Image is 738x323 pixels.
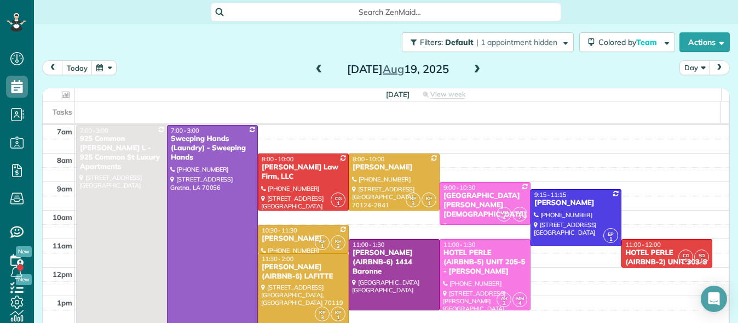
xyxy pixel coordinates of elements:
[701,286,727,312] div: Open Intercom Messenger
[352,163,436,172] div: [PERSON_NAME]
[319,309,326,315] span: KP
[679,32,730,52] button: Actions
[331,241,345,252] small: 3
[53,107,72,116] span: Tasks
[476,37,557,47] span: | 1 appointment hidden
[402,32,574,52] button: Filters: Default | 1 appointment hidden
[331,199,345,209] small: 1
[501,295,508,301] span: AR
[625,241,661,248] span: 11:00 - 12:00
[335,309,342,315] span: KP
[517,209,523,216] span: AR
[262,255,293,263] span: 11:30 - 2:00
[604,234,618,245] small: 1
[171,127,199,134] span: 7:00 - 3:00
[330,63,466,75] h2: [DATE] 19, 2025
[513,298,527,309] small: 4
[53,213,72,222] span: 10am
[315,241,329,252] small: 1
[80,127,108,134] span: 7:00 - 3:00
[53,241,72,250] span: 11am
[709,60,730,75] button: next
[443,241,475,248] span: 11:00 - 1:30
[396,32,574,52] a: Filters: Default | 1 appointment hidden
[445,37,474,47] span: Default
[42,60,63,75] button: prev
[579,32,675,52] button: Colored byTeam
[406,199,420,209] small: 3
[57,184,72,193] span: 9am
[57,127,72,136] span: 7am
[315,313,329,323] small: 3
[53,270,72,279] span: 12pm
[335,195,342,201] span: CG
[353,155,384,163] span: 8:00 - 10:00
[699,252,705,258] span: SD
[386,90,410,99] span: [DATE]
[679,256,693,266] small: 1
[261,163,345,182] div: [PERSON_NAME] Law Firm, LLC
[608,231,614,237] span: EP
[16,246,32,257] span: New
[57,156,72,165] span: 8am
[319,238,326,244] span: KP
[513,213,527,223] small: 2
[262,155,293,163] span: 8:00 - 10:00
[636,37,659,47] span: Team
[335,238,342,244] span: KP
[430,90,465,99] span: View week
[443,248,527,276] div: HOTEL PERLE (AIRBNB-5) UNIT 205-5 - [PERSON_NAME]
[262,226,297,234] span: 10:30 - 11:30
[497,213,511,223] small: 4
[261,263,345,281] div: [PERSON_NAME] (AIRBNB-6) LAFITTE
[625,248,709,276] div: HOTEL PERLE (AIRBNB-2) UNIT 303-8 - [PERSON_NAME]
[170,134,255,162] div: Sweeping Hands (Laundry) - Sweeping Hands
[534,199,618,208] div: [PERSON_NAME]
[679,60,710,75] button: Day
[57,298,72,307] span: 1pm
[79,134,164,172] div: 925 Common [PERSON_NAME] L - 925 Common St Luxury Apartments
[534,191,566,199] span: 9:15 - 11:15
[497,298,511,309] small: 2
[683,252,689,258] span: CG
[383,62,404,76] span: Aug
[500,209,508,216] span: MM
[331,313,345,323] small: 1
[352,248,436,276] div: [PERSON_NAME] (AIRBNB-6) 1414 Baronne
[443,191,527,237] div: [GEOGRAPHIC_DATA][PERSON_NAME][DEMOGRAPHIC_DATA] - [DEMOGRAPHIC_DATA]
[410,195,417,201] span: KP
[516,295,524,301] span: MM
[422,199,436,209] small: 1
[353,241,384,248] span: 11:00 - 1:30
[695,256,708,266] small: 1
[420,37,443,47] span: Filters:
[598,37,661,47] span: Colored by
[261,234,345,243] div: [PERSON_NAME]
[62,60,93,75] button: today
[443,184,475,191] span: 9:00 - 10:30
[426,195,433,201] span: KP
